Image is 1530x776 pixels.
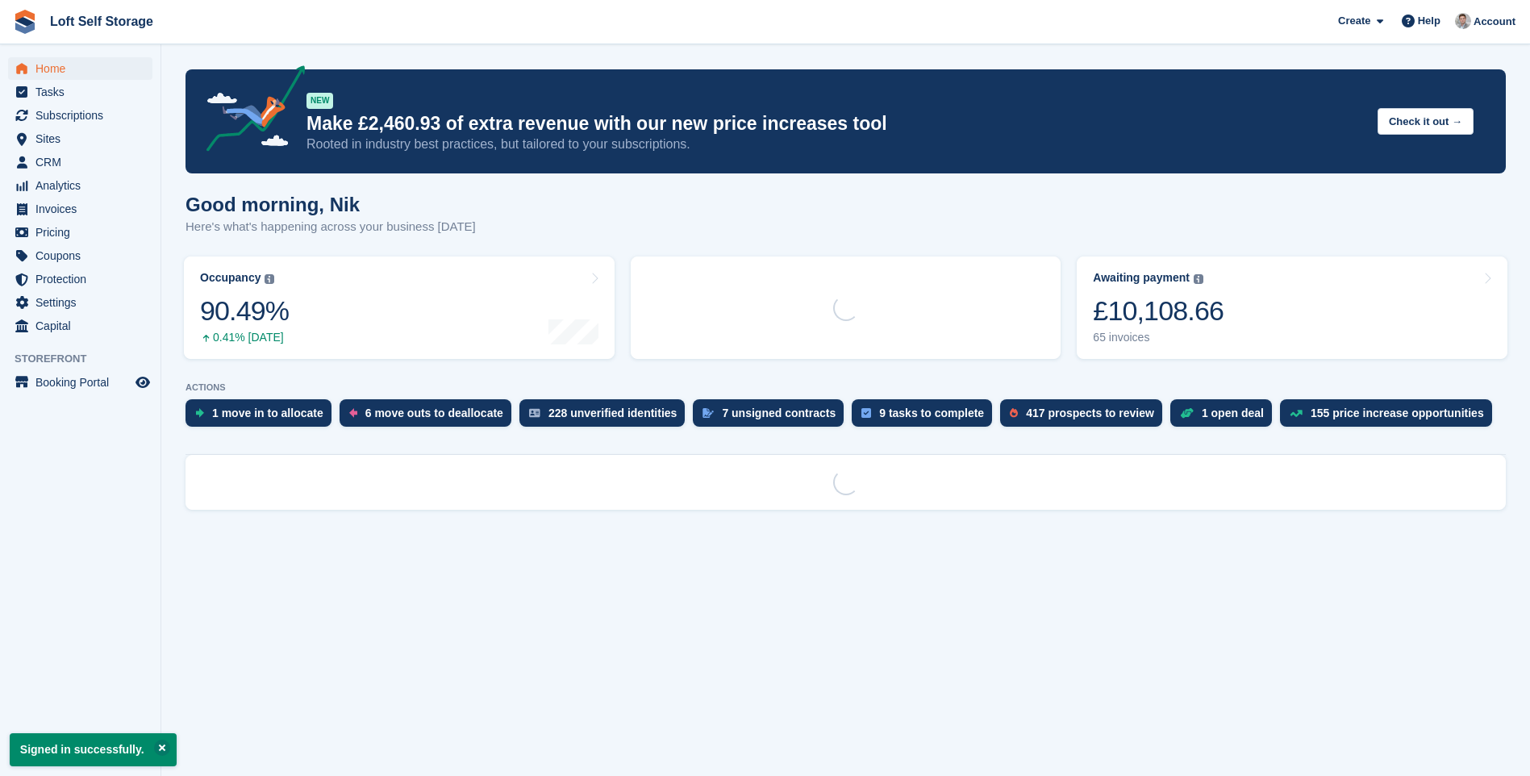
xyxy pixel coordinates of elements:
[8,151,152,173] a: menu
[10,733,177,766] p: Signed in successfully.
[8,198,152,220] a: menu
[349,408,357,418] img: move_outs_to_deallocate_icon-f764333ba52eb49d3ac5e1228854f67142a1ed5810a6f6cc68b1a99e826820c5.svg
[13,10,37,34] img: stora-icon-8386f47178a22dfd0bd8f6a31ec36ba5ce8667c1dd55bd0f319d3a0aa187defe.svg
[265,274,274,284] img: icon-info-grey-7440780725fd019a000dd9b08b2336e03edf1995a4989e88bcd33f0948082b44.svg
[35,244,132,267] span: Coupons
[186,382,1506,393] p: ACTIONS
[200,294,289,328] div: 90.49%
[8,57,152,80] a: menu
[519,399,694,435] a: 228 unverified identities
[200,331,289,344] div: 0.41% [DATE]
[1311,407,1484,419] div: 155 price increase opportunities
[1455,13,1471,29] img: Nik Williams
[1000,399,1170,435] a: 417 prospects to review
[200,271,261,285] div: Occupancy
[1290,410,1303,417] img: price_increase_opportunities-93ffe204e8149a01c8c9dc8f82e8f89637d9d84a8eef4429ea346261dce0b2c0.svg
[195,408,204,418] img: move_ins_to_allocate_icon-fdf77a2bb77ea45bf5b3d319d69a93e2d87916cf1d5bf7949dd705db3b84f3ca.svg
[1378,108,1474,135] button: Check it out →
[1170,399,1280,435] a: 1 open deal
[35,315,132,337] span: Capital
[1338,13,1370,29] span: Create
[529,408,540,418] img: verify_identity-adf6edd0f0f0b5bbfe63781bf79b02c33cf7c696d77639b501bdc392416b5a36.svg
[306,112,1365,136] p: Make £2,460.93 of extra revenue with our new price increases tool
[35,81,132,103] span: Tasks
[186,194,476,215] h1: Good morning, Nik
[1280,399,1500,435] a: 155 price increase opportunities
[8,127,152,150] a: menu
[8,174,152,197] a: menu
[186,218,476,236] p: Here's what's happening across your business [DATE]
[693,399,852,435] a: 7 unsigned contracts
[861,408,871,418] img: task-75834270c22a3079a89374b754ae025e5fb1db73e45f91037f5363f120a921f8.svg
[193,65,306,157] img: price-adjustments-announcement-icon-8257ccfd72463d97f412b2fc003d46551f7dbcb40ab6d574587a9cd5c0d94...
[1010,408,1018,418] img: prospect-51fa495bee0391a8d652442698ab0144808aea92771e9ea1ae160a38d050c398.svg
[1202,407,1264,419] div: 1 open deal
[722,407,836,419] div: 7 unsigned contracts
[35,57,132,80] span: Home
[8,315,152,337] a: menu
[306,93,333,109] div: NEW
[35,151,132,173] span: CRM
[8,104,152,127] a: menu
[548,407,677,419] div: 228 unverified identities
[35,198,132,220] span: Invoices
[8,244,152,267] a: menu
[35,268,132,290] span: Protection
[35,221,132,244] span: Pricing
[212,407,323,419] div: 1 move in to allocate
[35,291,132,314] span: Settings
[35,371,132,394] span: Booking Portal
[35,104,132,127] span: Subscriptions
[340,399,519,435] a: 6 move outs to deallocate
[186,399,340,435] a: 1 move in to allocate
[702,408,714,418] img: contract_signature_icon-13c848040528278c33f63329250d36e43548de30e8caae1d1a13099fd9432cc5.svg
[879,407,984,419] div: 9 tasks to complete
[1026,407,1154,419] div: 417 prospects to review
[1077,257,1507,359] a: Awaiting payment £10,108.66 65 invoices
[1194,274,1203,284] img: icon-info-grey-7440780725fd019a000dd9b08b2336e03edf1995a4989e88bcd33f0948082b44.svg
[1093,294,1224,328] div: £10,108.66
[1093,271,1190,285] div: Awaiting payment
[1474,14,1515,30] span: Account
[365,407,503,419] div: 6 move outs to deallocate
[8,291,152,314] a: menu
[8,81,152,103] a: menu
[15,351,161,367] span: Storefront
[1418,13,1440,29] span: Help
[8,221,152,244] a: menu
[8,268,152,290] a: menu
[1180,407,1194,419] img: deal-1b604bf984904fb50ccaf53a9ad4b4a5d6e5aea283cecdc64d6e3604feb123c2.svg
[35,174,132,197] span: Analytics
[44,8,160,35] a: Loft Self Storage
[306,136,1365,153] p: Rooted in industry best practices, but tailored to your subscriptions.
[852,399,1000,435] a: 9 tasks to complete
[133,373,152,392] a: Preview store
[35,127,132,150] span: Sites
[1093,331,1224,344] div: 65 invoices
[184,257,615,359] a: Occupancy 90.49% 0.41% [DATE]
[8,371,152,394] a: menu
